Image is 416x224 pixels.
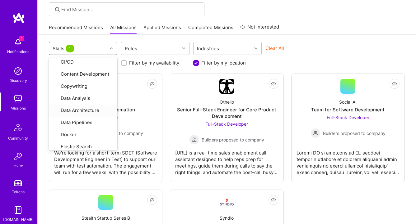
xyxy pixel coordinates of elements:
[297,145,400,176] div: Loremi DO si ametcons ad EL-seddoei temporin utlabore et dolorem aliquaeni admin veniamquis no ex...
[311,128,320,138] img: Builders proposed to company
[49,24,103,34] a: Recommended Missions
[54,6,61,13] i: icon SearchGrey
[271,197,276,202] i: icon EyeClosed
[53,107,114,114] div: Data Architecture
[12,65,24,77] img: discovery
[53,143,114,150] div: Elastic Search
[11,105,26,111] div: Missions
[3,216,33,223] div: [DOMAIN_NAME]
[51,44,77,53] div: Skills
[240,23,279,34] a: Not Interested
[19,36,24,41] span: 1
[254,47,257,50] i: icon Chevron
[8,135,28,141] div: Community
[14,180,22,186] img: tokens
[53,95,114,102] div: Data Analysis
[53,119,114,126] div: Data Pipelines
[53,131,114,138] div: Docker
[339,99,357,105] div: Social AI
[110,47,113,50] i: icon Chevron
[61,6,200,13] input: Find Mission...
[392,81,397,86] i: icon EyeClosed
[53,71,114,78] div: Content Development
[202,137,264,143] span: Builders proposed to company
[150,81,155,86] i: icon EyeClosed
[205,121,248,127] span: Full-Stack Developer
[265,45,284,52] button: Clear All
[201,60,246,66] label: Filter by my location
[220,99,234,105] div: Othello
[220,215,234,221] div: Syndio
[129,60,179,66] label: Filter by my availability
[327,115,369,120] span: Full-Stack Developer
[188,24,233,34] a: Completed Missions
[53,83,114,90] div: Copywriting
[143,24,181,34] a: Applied Missions
[311,106,385,113] div: Team for Software Development
[219,195,234,210] img: Company Logo
[11,120,26,135] img: Community
[82,215,130,221] div: Stealth Startup Series B
[7,48,29,55] div: Notifications
[66,45,74,52] span: 1
[123,44,139,53] div: Roles
[12,36,24,48] img: bell
[12,204,24,216] img: guide book
[323,130,386,137] span: Builders proposed to company
[9,77,27,84] div: Discovery
[271,81,276,86] i: icon EyeClosed
[219,79,234,94] img: Company Logo
[12,92,24,105] img: teamwork
[182,47,185,50] i: icon Chevron
[12,12,25,24] img: logo
[12,189,25,195] div: Tokens
[12,150,24,163] img: Invite
[175,145,278,176] div: [URL] is a real-time sales enablement call assistant designed to help reps prep for meetings, gui...
[195,44,221,53] div: Industries
[54,145,157,176] div: We’re looking for a short-term SDET (Software Development Engineer in Test) to support our team w...
[150,197,155,202] i: icon EyeClosed
[53,59,114,66] div: CI/CD
[110,24,137,34] a: All Missions
[175,106,278,119] div: Senior Full-Stack Engineer for Core Product Development
[13,163,23,169] div: Invite
[189,135,199,145] img: Builders proposed to company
